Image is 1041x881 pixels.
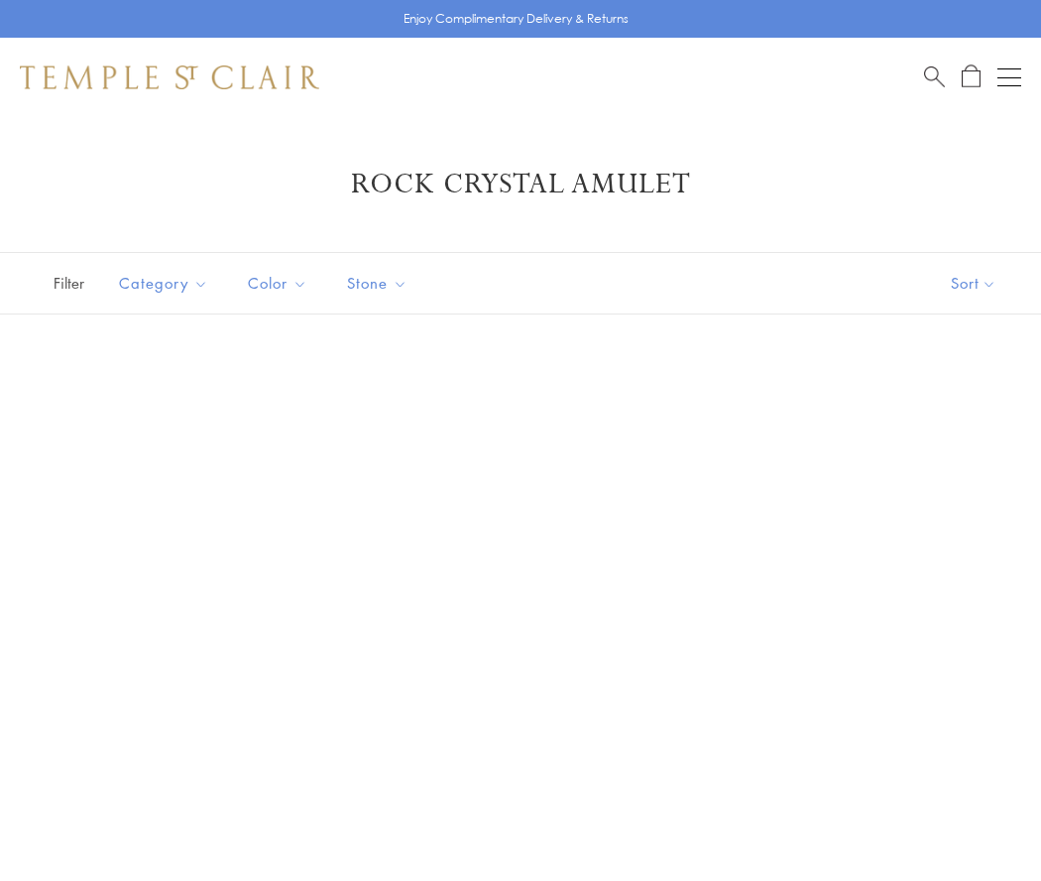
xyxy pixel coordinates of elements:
[332,261,422,306] button: Stone
[104,261,223,306] button: Category
[924,64,945,89] a: Search
[109,271,223,296] span: Category
[233,261,322,306] button: Color
[404,9,629,29] p: Enjoy Complimentary Delivery & Returns
[50,167,991,202] h1: Rock Crystal Amulet
[238,271,322,296] span: Color
[962,64,981,89] a: Open Shopping Bag
[337,271,422,296] span: Stone
[20,65,319,89] img: Temple St. Clair
[997,65,1021,89] button: Open navigation
[906,253,1041,314] button: Show sort by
